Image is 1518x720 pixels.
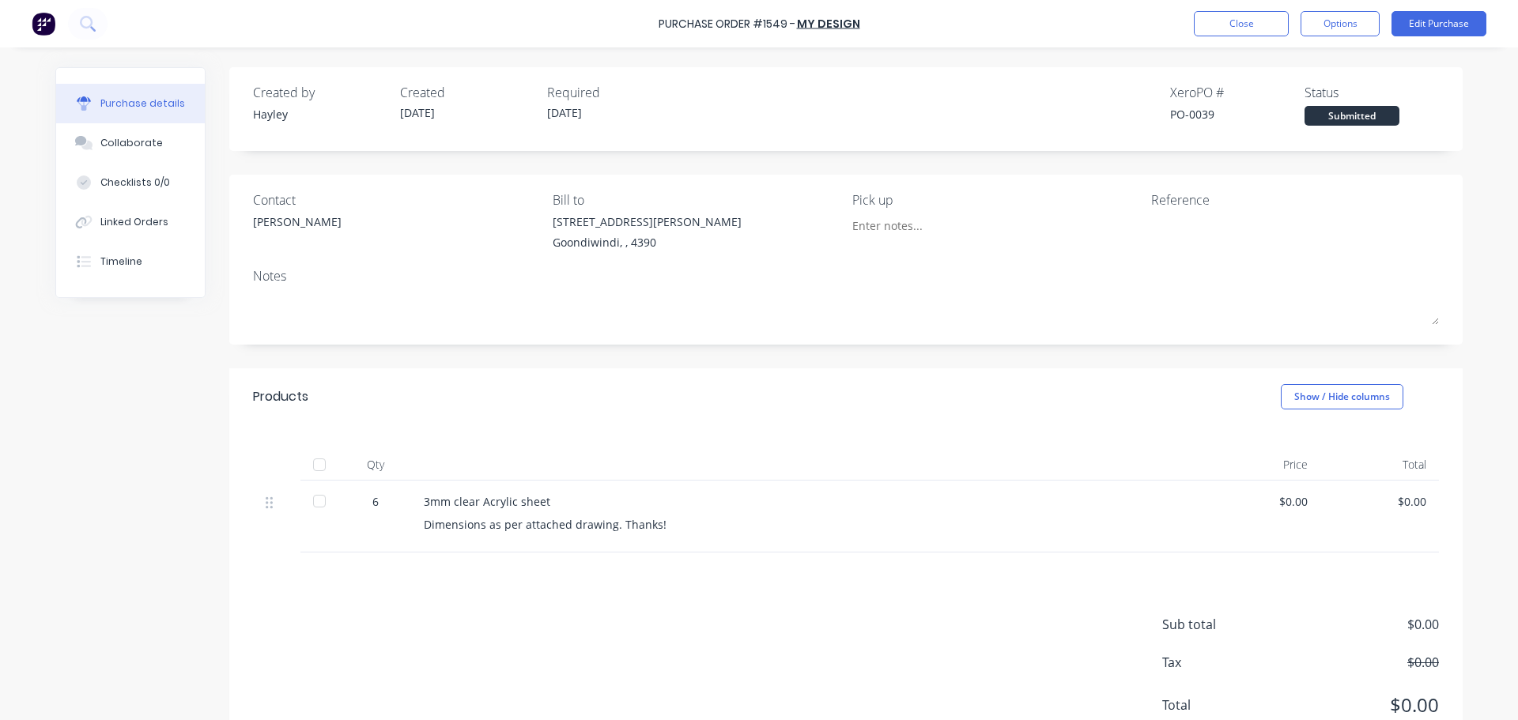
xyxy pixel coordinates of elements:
div: Created by [253,83,387,102]
div: 6 [353,493,398,510]
button: Purchase details [56,84,205,123]
input: Enter notes... [852,213,996,237]
button: Checklists 0/0 [56,163,205,202]
span: Tax [1162,653,1281,672]
span: Total [1162,695,1281,714]
div: Xero PO # [1170,83,1305,102]
div: Bill to [553,190,840,209]
div: Goondiwindi, , 4390 [553,234,742,251]
a: My Design [797,16,860,32]
div: Pick up [852,190,1140,209]
button: Linked Orders [56,202,205,242]
div: Notes [253,266,1439,285]
button: Collaborate [56,123,205,163]
div: Checklists 0/0 [100,175,170,190]
span: $0.00 [1281,691,1439,719]
div: Timeline [100,254,142,269]
div: Hayley [253,106,387,123]
div: $0.00 [1214,493,1308,510]
button: Options [1301,11,1380,36]
button: Show / Hide columns [1281,384,1403,409]
div: 3mm clear Acrylic sheet [424,493,1189,510]
div: [STREET_ADDRESS][PERSON_NAME] [553,213,742,230]
div: Required [547,83,682,102]
div: Dimensions as per attached drawing. Thanks! [424,516,1189,533]
div: Status [1305,83,1439,102]
span: $0.00 [1281,615,1439,634]
div: Contact [253,190,541,209]
div: Products [253,387,308,406]
span: Sub total [1162,615,1281,634]
div: Total [1320,449,1439,481]
div: PO-0039 [1170,106,1305,123]
img: Factory [32,12,55,36]
div: Purchase Order #1549 - [659,16,795,32]
span: $0.00 [1281,653,1439,672]
div: [PERSON_NAME] [253,213,342,230]
button: Timeline [56,242,205,281]
button: Close [1194,11,1289,36]
div: Reference [1151,190,1439,209]
div: Created [400,83,534,102]
div: Price [1202,449,1320,481]
div: Purchase details [100,96,185,111]
div: Linked Orders [100,215,168,229]
div: Qty [340,449,411,481]
button: Edit Purchase [1391,11,1486,36]
div: Submitted [1305,106,1399,126]
div: Collaborate [100,136,163,150]
div: $0.00 [1333,493,1426,510]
